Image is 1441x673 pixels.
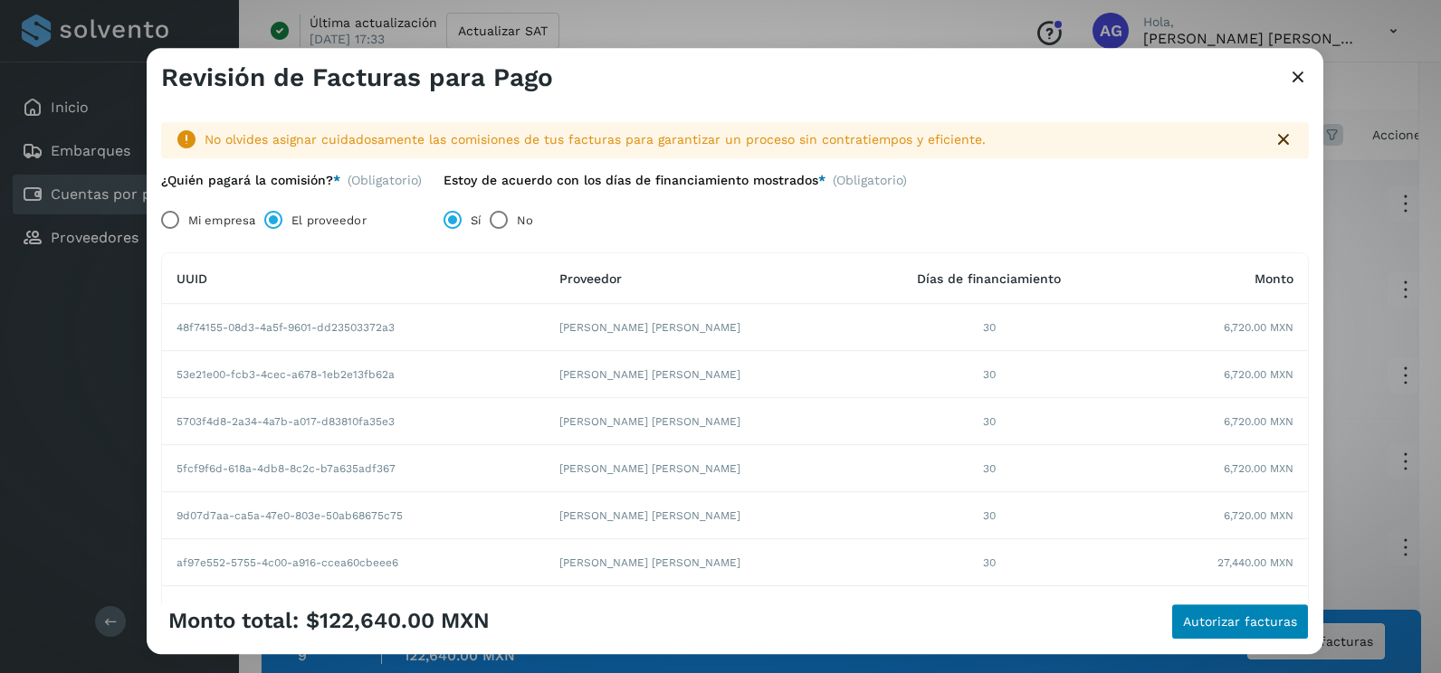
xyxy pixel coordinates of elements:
span: Monto total: [168,608,299,634]
td: 48f74155-08d3-4a5f-9601-dd23503372a3 [162,305,545,352]
td: 9d07d7aa-ca5a-47e0-803e-50ab68675c75 [162,493,545,540]
td: 30 [860,352,1119,399]
td: af97e552-5755-4c00-a916-ccea60cbeee6 [162,540,545,587]
td: 30 [860,446,1119,493]
span: Proveedor [559,271,622,286]
h3: Revisión de Facturas para Pago [161,62,553,93]
td: dff56980-d8f2-47c8-be03-24ebb61b2db9 [162,587,545,634]
div: No olvides asignar cuidadosamente las comisiones de tus facturas para garantizar un proceso sin c... [205,130,1258,149]
td: 30 [860,540,1119,587]
td: 30 [860,305,1119,352]
span: UUID [177,271,207,286]
td: [PERSON_NAME] [PERSON_NAME] [545,587,859,634]
span: 27,440.00 MXN [1217,602,1293,618]
span: 6,720.00 MXN [1224,460,1293,477]
label: No [517,203,533,239]
span: Días de financiamiento [917,271,1061,286]
td: 5703f4d8-2a34-4a7b-a017-d83810fa35e3 [162,399,545,446]
td: 30 [860,493,1119,540]
span: (Obligatorio) [348,173,422,188]
span: (Obligatorio) [833,173,907,195]
span: 6,720.00 MXN [1224,366,1293,383]
span: 6,720.00 MXN [1224,413,1293,430]
span: 27,440.00 MXN [1217,555,1293,571]
td: [PERSON_NAME] [PERSON_NAME] [545,540,859,587]
td: 53e21e00-fcb3-4cec-a678-1eb2e13fb62a [162,352,545,399]
label: Estoy de acuerdo con los días de financiamiento mostrados [444,173,825,188]
td: 30 [860,587,1119,634]
td: 30 [860,399,1119,446]
td: [PERSON_NAME] [PERSON_NAME] [545,352,859,399]
label: Sí [471,203,481,239]
td: [PERSON_NAME] [PERSON_NAME] [545,305,859,352]
span: 6,720.00 MXN [1224,319,1293,336]
span: 6,720.00 MXN [1224,507,1293,524]
label: Mi empresa [188,203,255,239]
span: Monto [1255,271,1293,286]
label: El proveedor [291,203,366,239]
span: $122,640.00 MXN [306,608,490,634]
span: Autorizar facturas [1183,615,1297,628]
td: [PERSON_NAME] [PERSON_NAME] [545,493,859,540]
button: Autorizar facturas [1171,603,1309,640]
td: [PERSON_NAME] [PERSON_NAME] [545,446,859,493]
td: [PERSON_NAME] [PERSON_NAME] [545,399,859,446]
label: ¿Quién pagará la comisión? [161,173,340,188]
td: 5fcf9f6d-618a-4db8-8c2c-b7a635adf367 [162,446,545,493]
